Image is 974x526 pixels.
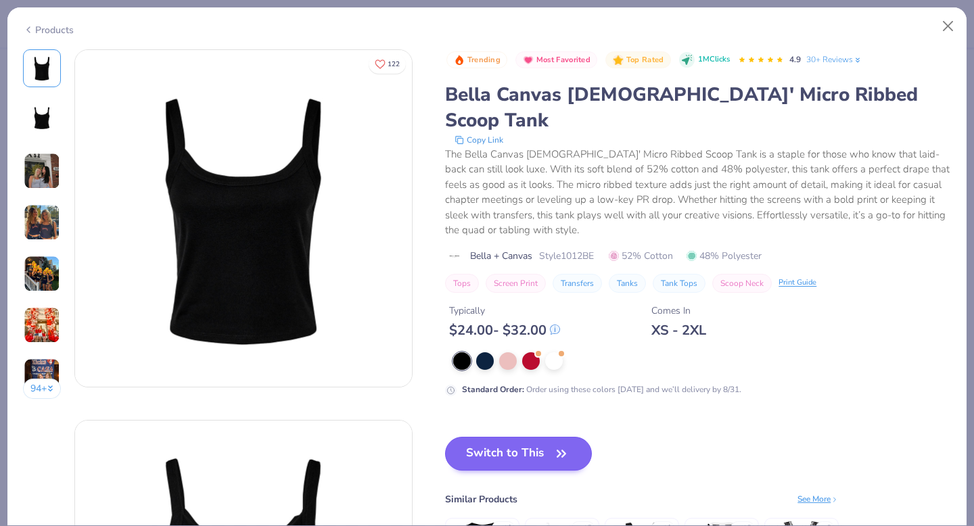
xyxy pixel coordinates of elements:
[75,50,412,387] img: Front
[609,274,646,293] button: Tanks
[449,304,560,318] div: Typically
[24,153,60,189] img: User generated content
[779,277,816,289] div: Print Guide
[609,249,673,263] span: 52% Cotton
[462,383,741,396] div: Order using these colors [DATE] and we’ll delivery by 8/31.
[605,51,670,69] button: Badge Button
[470,249,532,263] span: Bella + Canvas
[24,256,60,292] img: User generated content
[445,147,951,238] div: The Bella Canvas [DEMOGRAPHIC_DATA]' Micro Ribbed Scoop Tank is a staple for those who know that ...
[653,274,705,293] button: Tank Tops
[23,379,62,399] button: 94+
[797,493,839,505] div: See More
[449,322,560,339] div: $ 24.00 - $ 32.00
[935,14,961,39] button: Close
[536,56,590,64] span: Most Favorited
[553,274,602,293] button: Transfers
[24,204,60,241] img: User generated content
[651,304,706,318] div: Comes In
[523,55,534,66] img: Most Favorited sort
[738,49,784,71] div: 4.9 Stars
[24,358,60,395] img: User generated content
[613,55,624,66] img: Top Rated sort
[445,437,592,471] button: Switch to This
[712,274,772,293] button: Scoop Neck
[651,322,706,339] div: XS - 2XL
[445,274,479,293] button: Tops
[462,384,524,395] strong: Standard Order :
[23,23,74,37] div: Products
[446,51,507,69] button: Badge Button
[806,53,862,66] a: 30+ Reviews
[450,133,507,147] button: copy to clipboard
[369,54,406,74] button: Like
[454,55,465,66] img: Trending sort
[388,61,400,68] span: 122
[687,249,762,263] span: 48% Polyester
[698,54,730,66] span: 1M Clicks
[26,52,58,85] img: Front
[26,103,58,136] img: Back
[467,56,501,64] span: Trending
[789,54,801,65] span: 4.9
[626,56,664,64] span: Top Rated
[445,82,951,133] div: Bella Canvas [DEMOGRAPHIC_DATA]' Micro Ribbed Scoop Tank
[539,249,594,263] span: Style 1012BE
[445,251,463,262] img: brand logo
[445,492,517,506] div: Similar Products
[486,274,546,293] button: Screen Print
[24,307,60,343] img: User generated content
[515,51,597,69] button: Badge Button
